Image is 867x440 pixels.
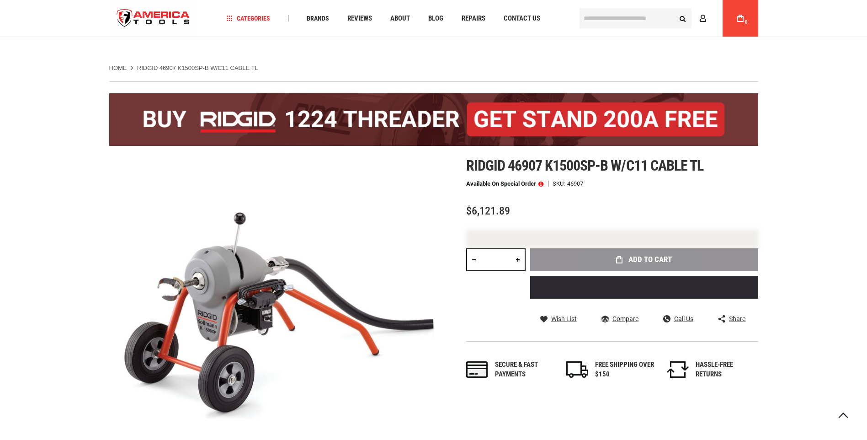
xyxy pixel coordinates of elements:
span: $6,121.89 [466,204,510,217]
a: Reviews [343,12,376,25]
span: Share [729,316,745,322]
img: America Tools [109,1,198,36]
span: Ridgid 46907 k1500sp-b w/c11 cable tl [466,157,703,174]
a: Wish List [540,315,577,323]
a: Home [109,64,127,72]
span: Compare [612,316,638,322]
span: Call Us [674,316,693,322]
div: FREE SHIPPING OVER $150 [595,360,654,380]
a: Contact Us [500,12,544,25]
div: Secure & fast payments [495,360,554,380]
a: About [386,12,414,25]
span: Contact Us [504,15,540,22]
a: Brands [303,12,333,25]
strong: SKU [553,181,567,187]
img: BOGO: Buy the RIDGID® 1224 Threader (26092), get the 92467 200A Stand FREE! [109,93,758,146]
img: payments [466,361,488,378]
div: HASSLE-FREE RETURNS [696,360,755,380]
span: About [390,15,410,22]
div: 46907 [567,181,583,187]
span: Blog [428,15,443,22]
a: Call Us [663,315,693,323]
img: returns [667,361,689,378]
a: Blog [424,12,447,25]
span: Wish List [551,316,577,322]
span: 0 [745,20,748,25]
a: store logo [109,1,198,36]
img: shipping [566,361,588,378]
span: Brands [307,15,329,21]
span: Repairs [462,15,485,22]
strong: RIDGID 46907 K1500SP-B W/C11 CABLE TL [137,64,258,71]
span: Reviews [347,15,372,22]
a: Categories [222,12,274,25]
a: Repairs [457,12,489,25]
p: Available on Special Order [466,181,543,187]
button: Search [674,10,691,27]
span: Categories [226,15,270,21]
a: Compare [601,315,638,323]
